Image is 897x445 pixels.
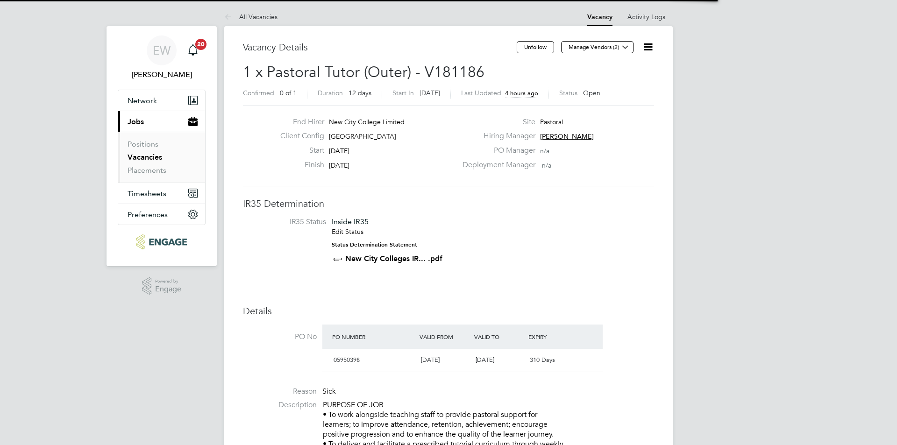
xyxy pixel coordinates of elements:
[472,328,527,345] div: Valid To
[329,132,396,141] span: [GEOGRAPHIC_DATA]
[155,285,181,293] span: Engage
[329,118,405,126] span: New City College Limited
[118,204,205,225] button: Preferences
[128,140,158,148] a: Positions
[128,96,157,105] span: Network
[136,234,186,249] img: ncclondon-logo-retina.png
[345,254,442,263] a: New City Colleges IR... .pdf
[273,146,324,155] label: Start
[118,69,206,80] span: Emma Wood
[273,117,324,127] label: End Hirer
[153,44,171,57] span: EW
[107,26,217,266] nav: Main navigation
[118,132,205,183] div: Jobs
[559,89,577,97] label: Status
[421,356,440,364] span: [DATE]
[224,13,278,21] a: All Vacancies
[322,387,336,396] span: Sick
[273,160,324,170] label: Finish
[517,41,554,53] button: Unfollow
[392,89,414,97] label: Start In
[526,328,581,345] div: Expiry
[142,277,182,295] a: Powered byEngage
[457,146,535,155] label: PO Manager
[155,277,181,285] span: Powered by
[243,198,654,210] h3: IR35 Determination
[128,166,166,175] a: Placements
[332,217,369,226] span: Inside IR35
[128,210,168,219] span: Preferences
[243,63,484,81] span: 1 x Pastoral Tutor (Outer) - V181186
[243,387,317,396] label: Reason
[587,13,612,21] a: Vacancy
[329,147,349,155] span: [DATE]
[118,90,205,111] button: Network
[457,160,535,170] label: Deployment Manager
[334,356,360,364] span: 05950398
[318,89,343,97] label: Duration
[243,332,317,342] label: PO No
[561,41,634,53] button: Manage Vendors (2)
[540,118,563,126] span: Pastoral
[243,41,517,53] h3: Vacancy Details
[627,13,665,21] a: Activity Logs
[330,328,417,345] div: PO Number
[243,400,317,410] label: Description
[457,117,535,127] label: Site
[476,356,494,364] span: [DATE]
[542,161,551,170] span: n/a
[128,189,166,198] span: Timesheets
[128,117,144,126] span: Jobs
[417,328,472,345] div: Valid From
[243,89,274,97] label: Confirmed
[540,147,549,155] span: n/a
[505,89,538,97] span: 4 hours ago
[349,89,371,97] span: 12 days
[530,356,555,364] span: 310 Days
[128,153,162,162] a: Vacancies
[332,227,363,236] a: Edit Status
[118,183,205,204] button: Timesheets
[184,35,202,65] a: 20
[280,89,297,97] span: 0 of 1
[420,89,440,97] span: [DATE]
[457,131,535,141] label: Hiring Manager
[461,89,501,97] label: Last Updated
[583,89,600,97] span: Open
[329,161,349,170] span: [DATE]
[118,111,205,132] button: Jobs
[195,39,206,50] span: 20
[252,217,326,227] label: IR35 Status
[118,234,206,249] a: Go to home page
[332,241,417,248] strong: Status Determination Statement
[273,131,324,141] label: Client Config
[243,305,654,317] h3: Details
[118,35,206,80] a: EW[PERSON_NAME]
[540,132,594,141] span: [PERSON_NAME]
